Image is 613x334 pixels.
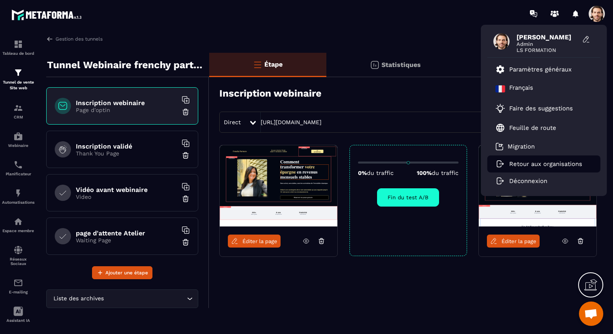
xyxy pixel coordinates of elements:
[182,108,190,116] img: trash
[2,172,34,176] p: Planificateur
[495,65,572,74] a: Paramètres généraux
[502,238,536,244] span: Éditer la page
[13,245,23,255] img: social-network
[517,47,577,53] span: LS FORMATION
[76,142,177,150] h6: Inscription validé
[358,170,394,176] p: 0%
[76,150,177,157] p: Thank You Page
[13,103,23,113] img: formation
[105,294,185,303] input: Search for option
[13,278,23,288] img: email
[432,170,459,176] span: du traffic
[253,60,262,69] img: bars-o.4a397970.svg
[182,151,190,159] img: trash
[2,318,34,323] p: Assistant IA
[92,266,152,279] button: Ajouter une étape
[264,60,283,68] p: Étape
[2,239,34,272] a: social-networksocial-networkRéseaux Sociaux
[487,235,540,248] a: Éditer la page
[76,194,177,200] p: Video
[2,125,34,154] a: automationsautomationsWebinaire
[182,195,190,203] img: trash
[2,182,34,211] a: automationsautomationsAutomatisations
[479,145,596,226] img: image
[2,300,34,329] a: Assistant IA
[2,115,34,119] p: CRM
[76,99,177,107] h6: Inscription webinaire
[13,188,23,198] img: automations
[2,211,34,239] a: automationsautomationsEspace membre
[509,84,533,94] p: Français
[13,131,23,141] img: automations
[220,145,337,226] img: image
[47,57,203,73] p: Tunnel Webinaire frenchy partners
[13,39,23,49] img: formation
[219,88,322,99] h3: Inscription webinaire
[579,302,603,326] div: Ouvrir le chat
[2,154,34,182] a: schedulerschedulerPlanificateur
[509,66,572,73] p: Paramètres généraux
[417,170,459,176] p: 100%
[2,97,34,125] a: formationformationCRM
[495,123,556,133] a: Feuille de route
[182,238,190,246] img: trash
[2,290,34,294] p: E-mailing
[2,51,34,56] p: Tableau de bord
[76,229,177,237] h6: page d'attente Atelier
[242,238,277,244] span: Éditer la page
[46,35,103,43] a: Gestion des tunnels
[382,61,421,69] p: Statistiques
[46,35,54,43] img: arrow
[509,177,547,185] p: Déconnexion
[517,33,577,41] span: [PERSON_NAME]
[11,7,84,22] img: logo
[105,269,148,277] span: Ajouter une étape
[517,41,577,47] span: Admin
[76,107,177,113] p: Page d'optin
[76,186,177,194] h6: Vidéo avant webinaire
[367,170,394,176] span: du traffic
[2,200,34,205] p: Automatisations
[224,119,241,125] span: Direct
[508,143,535,150] p: Migration
[495,160,582,168] a: Retour aux organisations
[261,119,322,125] a: [URL][DOMAIN_NAME]
[51,294,105,303] span: Liste des archives
[509,105,573,112] p: Faire des suggestions
[228,235,281,248] a: Éditer la page
[2,33,34,62] a: formationformationTableau de bord
[13,160,23,170] img: scheduler
[76,237,177,243] p: Waiting Page
[509,124,556,131] p: Feuille de route
[509,160,582,168] p: Retour aux organisations
[46,289,198,308] div: Search for option
[2,257,34,266] p: Réseaux Sociaux
[2,228,34,233] p: Espace membre
[495,103,582,113] a: Faire des suggestions
[495,142,535,151] a: Migration
[13,68,23,78] img: formation
[2,80,34,91] p: Tunnel de vente Site web
[2,143,34,148] p: Webinaire
[13,217,23,226] img: automations
[2,272,34,300] a: emailemailE-mailing
[377,188,439,207] button: Fin du test A/B
[370,60,379,70] img: stats.20deebd0.svg
[2,62,34,97] a: formationformationTunnel de vente Site web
